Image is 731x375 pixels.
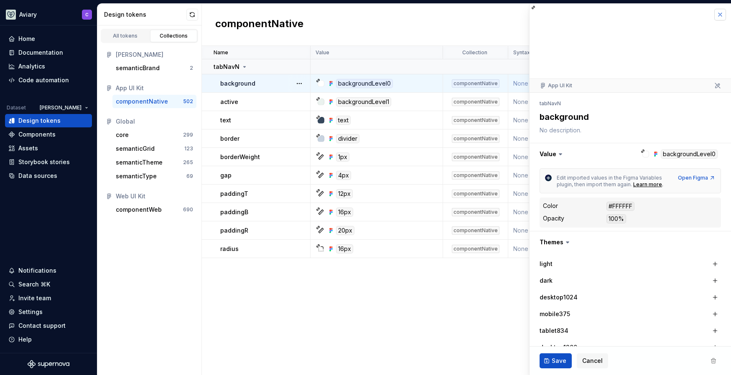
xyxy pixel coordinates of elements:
[5,60,92,73] a: Analytics
[18,322,66,330] div: Contact support
[452,153,499,161] div: componentNative
[112,170,196,183] button: semanticType69
[220,116,231,124] p: text
[220,79,255,88] p: background
[582,357,603,365] span: Cancel
[85,11,89,18] div: C
[452,171,499,180] div: componentNative
[112,61,196,75] button: semanticBrand2
[220,208,248,216] p: paddingB
[5,142,92,155] a: Assets
[336,226,354,235] div: 20px
[508,185,550,203] td: None
[220,190,248,198] p: paddingT
[19,10,37,19] div: Aviary
[540,82,572,89] div: App UI Kit
[18,335,32,344] div: Help
[116,117,193,126] div: Global
[336,152,349,162] div: 1px
[153,33,195,39] div: Collections
[452,79,499,88] div: componentNative
[220,153,260,161] p: borderWeight
[18,280,50,289] div: Search ⌘K
[508,166,550,185] td: None
[462,49,487,56] p: Collection
[18,172,57,180] div: Data sources
[112,142,196,155] button: semanticGrid123
[112,95,196,108] button: componentNative502
[316,49,329,56] p: Value
[543,214,564,223] div: Opacity
[540,310,570,318] label: mobile375
[184,145,193,152] div: 123
[336,189,353,198] div: 12px
[116,144,155,153] div: semanticGrid
[513,49,543,56] p: Syntax: Web
[552,357,566,365] span: Save
[186,173,193,180] div: 69
[220,226,248,235] p: paddingR
[112,156,196,169] button: semanticTheme265
[5,319,92,332] button: Contact support
[183,132,193,138] div: 299
[540,343,577,352] label: desktop1280
[5,169,92,182] a: Data sources
[452,116,499,124] div: componentNative
[18,62,45,71] div: Analytics
[508,203,550,221] td: None
[112,203,196,216] a: componentWeb690
[508,129,550,148] td: None
[606,214,626,223] div: 100%
[183,206,193,213] div: 690
[183,159,193,166] div: 265
[215,17,303,32] h2: componentNative
[220,98,238,106] p: active
[220,134,239,143] p: border
[112,128,196,142] button: core299
[336,116,351,125] div: text
[540,293,578,302] label: desktop1024
[116,205,162,214] div: componentWeb
[5,46,92,59] a: Documentation
[540,276,553,285] label: dark
[116,172,157,180] div: semanticType
[116,64,160,72] div: semanticBrand
[633,181,662,188] a: Learn more
[190,65,193,71] div: 2
[452,208,499,216] div: componentNative
[543,202,558,210] div: Color
[104,33,146,39] div: All tokens
[28,360,69,368] svg: Supernova Logo
[18,130,56,139] div: Components
[2,5,95,23] button: AviaryC
[220,245,239,253] p: radius
[336,208,353,217] div: 16px
[18,144,38,152] div: Assets
[508,148,550,166] td: None
[5,264,92,277] button: Notifications
[5,305,92,319] a: Settings
[540,327,568,335] label: tablet834
[538,109,719,124] textarea: background
[5,114,92,127] a: Design tokens
[18,117,61,125] div: Design tokens
[116,131,129,139] div: core
[452,134,499,143] div: componentNative
[183,98,193,105] div: 502
[336,134,359,143] div: divider
[5,128,92,141] a: Components
[116,192,193,200] div: Web UI Kit
[36,102,92,114] button: [PERSON_NAME]
[116,97,168,106] div: componentNative
[40,104,82,111] span: [PERSON_NAME]
[606,202,634,211] div: #FFFFFF
[7,104,26,111] div: Dataset
[116,84,193,92] div: App UI Kit
[452,98,499,106] div: componentNative
[452,245,499,253] div: componentNative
